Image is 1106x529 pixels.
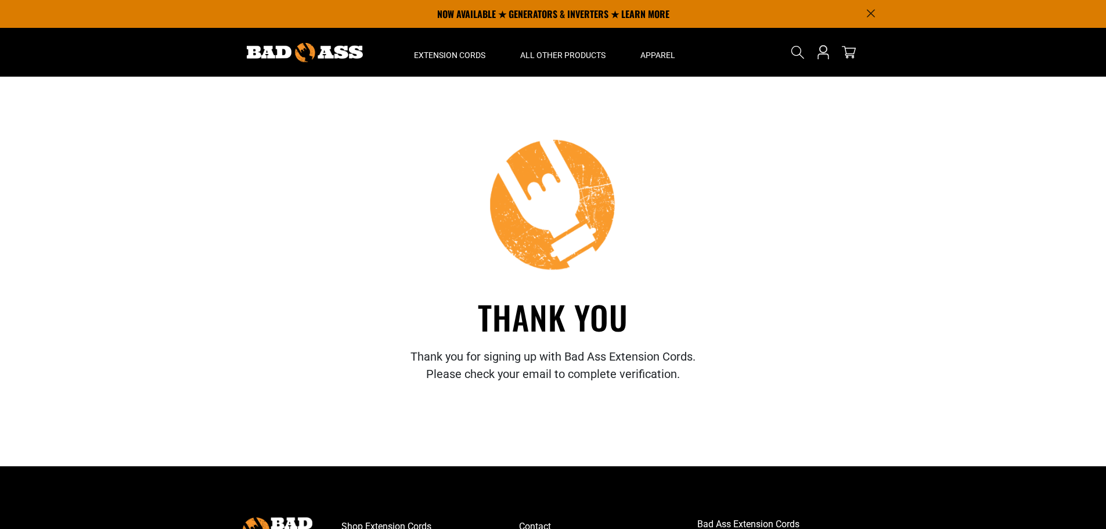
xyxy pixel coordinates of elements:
[520,50,606,60] span: All Other Products
[222,105,884,438] section: Thank You
[503,28,623,77] summary: All Other Products
[410,350,696,364] span: Thank you for signing up with Bad Ass Extension Cords.
[286,296,820,339] h1: Thank you
[414,50,485,60] span: Extension Cords
[247,43,363,62] img: Bad Ass Extension Cords
[397,28,503,77] summary: Extension Cords
[640,50,675,60] span: Apparel
[623,28,693,77] summary: Apparel
[426,367,680,381] span: Please check your email to complete verification.
[788,43,807,62] summary: Search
